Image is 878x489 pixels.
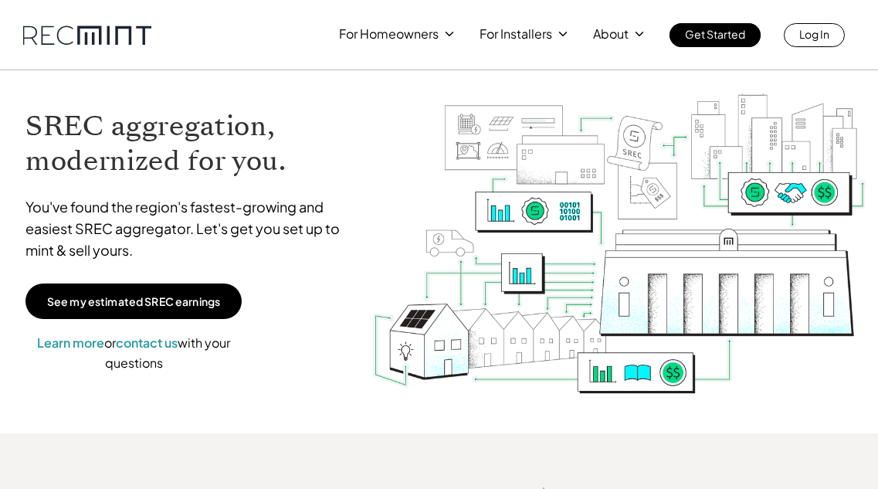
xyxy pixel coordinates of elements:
h1: SREC aggregation, modernized for you. [25,109,356,178]
p: See my estimated SREC earnings [47,294,220,308]
a: Learn more [37,334,104,351]
a: Get Started [670,23,761,47]
p: or with your questions [25,333,242,372]
p: Log In [799,23,829,45]
a: contact us [116,334,178,351]
p: For Homeowners [339,23,439,45]
img: RECmint value cycle [371,49,868,447]
p: For Installers [480,23,552,45]
p: Get Started [685,23,745,45]
a: See my estimated SREC earnings [25,284,242,319]
p: You've found the region's fastest-growing and easiest SREC aggregator. Let's get you set up to mi... [25,196,356,261]
a: Log In [784,23,845,47]
p: About [593,23,629,45]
